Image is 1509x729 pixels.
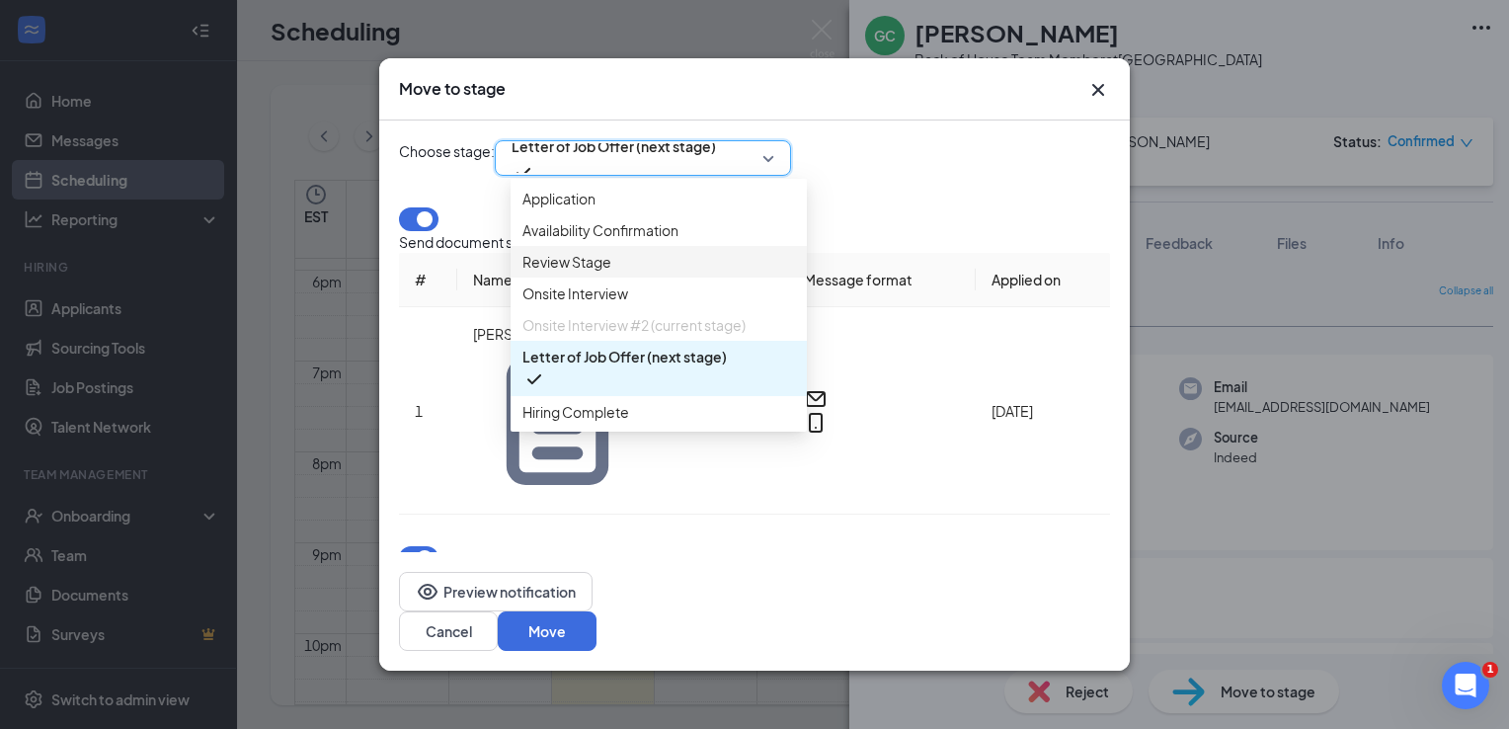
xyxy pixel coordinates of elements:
[399,78,506,100] h3: Move to stage
[512,161,535,185] svg: Checkmark
[788,253,976,307] th: Message format
[650,253,788,307] th: Status
[399,572,593,611] button: EyePreview notification
[804,411,828,435] svg: MobileSms
[804,387,828,411] svg: Email
[399,207,1110,515] div: Loading offer data.
[650,307,788,515] td: in progress
[399,253,457,307] th: #
[1442,662,1489,709] iframe: Intercom live chat
[481,345,634,498] svg: Document
[1482,662,1498,678] span: 1
[512,131,716,161] span: Letter of Job Offer (next stage)
[415,402,423,420] span: 1
[1086,78,1110,102] svg: Cross
[976,307,1110,515] td: [DATE]
[976,253,1110,307] th: Applied on
[473,323,634,345] p: [PERSON_NAME]
[399,611,498,651] button: Cancel
[1086,78,1110,102] button: Close
[457,253,650,307] th: Name
[399,231,1110,253] p: Send document signature request to applicant?
[416,580,439,604] svg: Eye
[399,140,495,176] span: Choose stage:
[498,611,596,651] button: Move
